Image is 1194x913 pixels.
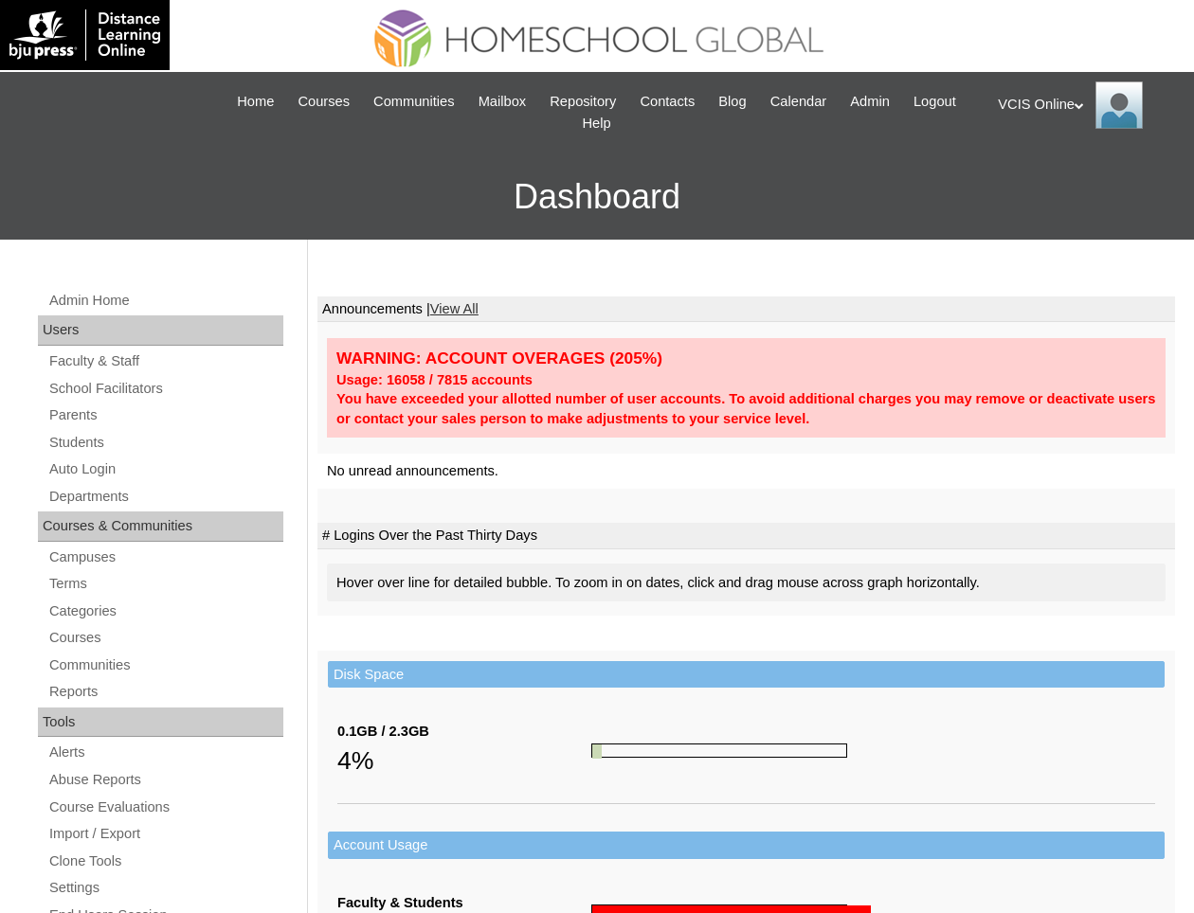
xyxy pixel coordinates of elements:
a: Courses [47,626,283,650]
a: Departments [47,485,283,509]
a: Calendar [761,91,836,113]
td: Announcements | [317,296,1175,323]
td: No unread announcements. [317,454,1175,489]
a: Categories [47,600,283,623]
a: Logout [904,91,966,113]
a: Admin [841,91,899,113]
span: Communities [373,91,455,113]
div: You have exceeded your allotted number of user accounts. To avoid additional charges you may remo... [336,389,1156,428]
a: Terms [47,572,283,596]
div: VCIS Online [998,81,1175,129]
img: VCIS Online Admin [1095,81,1143,129]
div: Users [38,315,283,346]
a: Settings [47,876,283,900]
span: Contacts [640,91,695,113]
a: Courses [288,91,359,113]
a: Repository [540,91,625,113]
a: Alerts [47,741,283,764]
a: Clone Tools [47,850,283,873]
div: Tools [38,707,283,738]
a: Home [227,91,283,113]
a: Blog [709,91,755,113]
td: Disk Space [328,661,1165,689]
a: View All [430,301,479,316]
span: Mailbox [479,91,527,113]
a: Campuses [47,546,283,569]
a: Communities [364,91,464,113]
a: Communities [47,653,283,677]
div: Faculty & Students [337,893,591,913]
a: Students [47,431,283,455]
img: logo-white.png [9,9,160,61]
span: Courses [298,91,350,113]
strong: Usage: 16058 / 7815 accounts [336,372,533,387]
a: Abuse Reports [47,768,283,792]
div: WARNING: ACCOUNT OVERAGES (205%) [336,348,1156,369]
a: Import / Export [47,822,283,846]
span: Admin [850,91,890,113]
a: Mailbox [469,91,536,113]
span: Help [582,113,610,134]
a: Reports [47,680,283,704]
div: Courses & Communities [38,511,283,542]
a: Admin Home [47,289,283,313]
div: 4% [337,742,591,779]
span: Home [237,91,274,113]
div: 0.1GB / 2.3GB [337,722,591,742]
a: Parents [47,403,283,427]
td: # Logins Over the Past Thirty Days [317,523,1175,549]
a: Faculty & Staff [47,349,283,373]
h3: Dashboard [9,154,1185,240]
a: School Facilitators [47,377,283,401]
div: Hover over line for detailed bubble. To zoom in on dates, click and drag mouse across graph horiz... [327,564,1166,602]
span: Blog [718,91,746,113]
a: Course Evaluations [47,796,283,819]
span: Repository [550,91,616,113]
td: Account Usage [328,832,1165,859]
a: Contacts [630,91,704,113]
span: Calendar [770,91,826,113]
a: Auto Login [47,457,283,481]
a: Help [572,113,620,134]
span: Logout [914,91,956,113]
